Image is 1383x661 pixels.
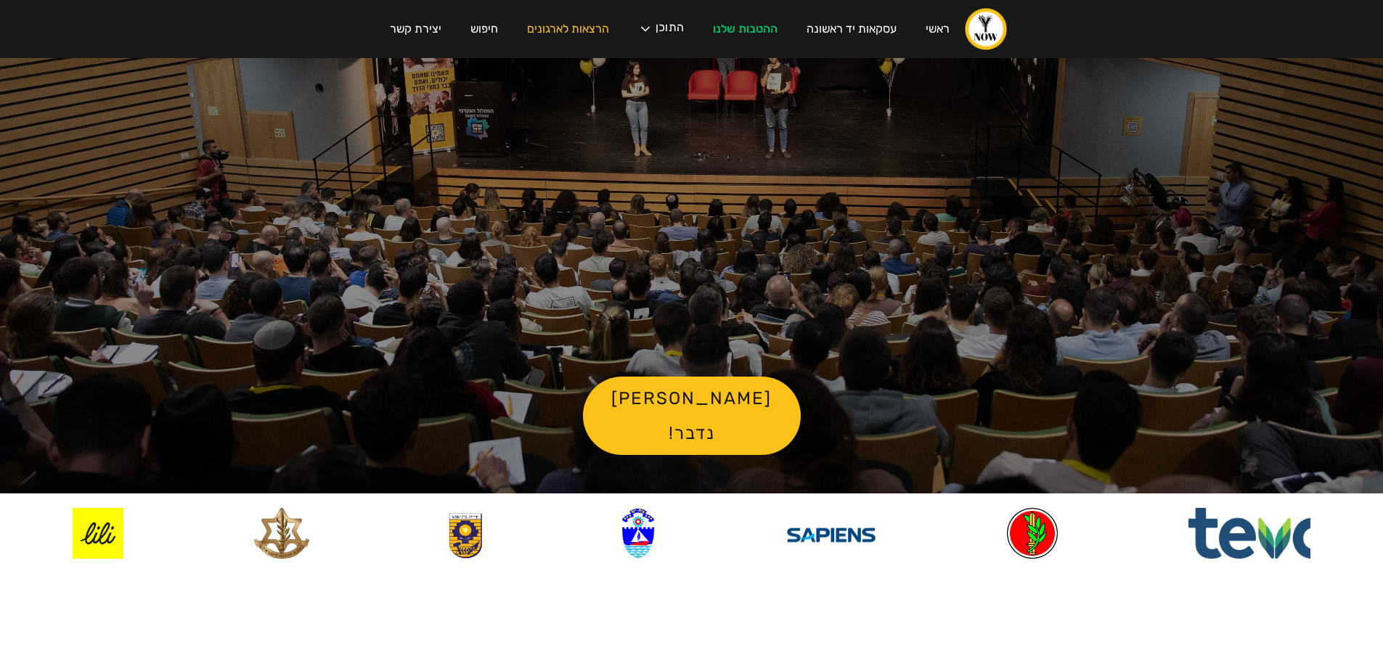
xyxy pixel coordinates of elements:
a: ההטבות שלנו [698,9,792,49]
a: עסקאות יד ראשונה [792,9,911,49]
a: יצירת קשר [375,9,456,49]
a: הרצאות לארגונים [513,9,624,49]
div: התוכן [656,22,684,36]
a: ראשי [911,9,964,49]
a: חיפוש [456,9,513,49]
a: [PERSON_NAME] נדבר! [583,377,801,455]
